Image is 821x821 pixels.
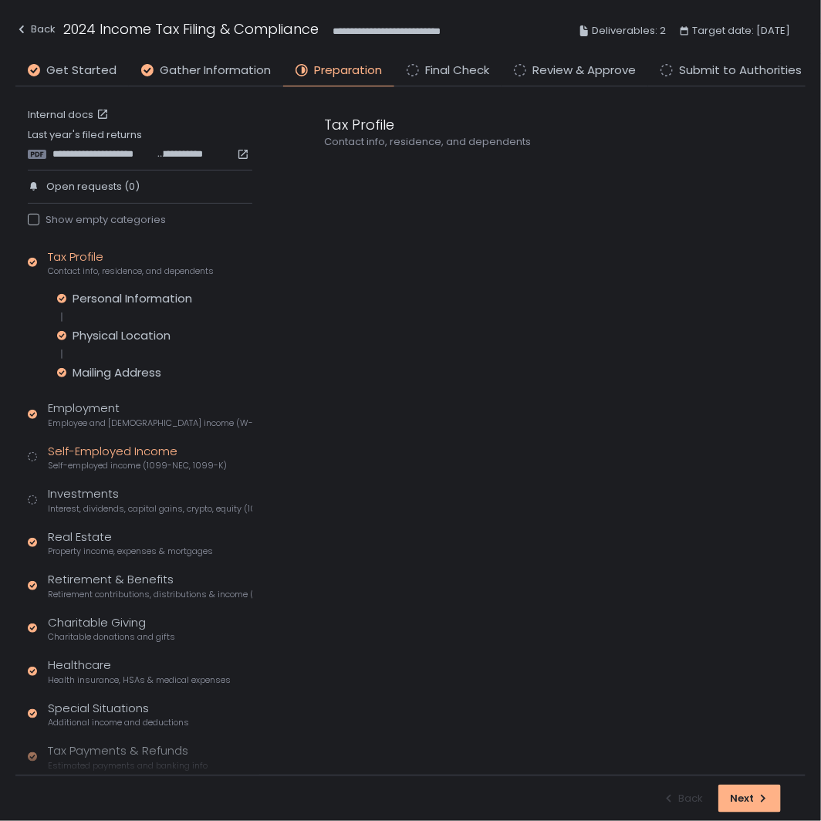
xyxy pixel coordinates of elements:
[73,291,192,306] div: Personal Information
[46,180,140,194] span: Open requests (0)
[48,443,227,472] div: Self-Employed Income
[718,785,781,813] button: Next
[48,717,189,728] span: Additional income and deductions
[28,108,112,122] a: Internal docs
[15,20,56,39] div: Back
[324,135,775,149] div: Contact info, residence, and dependents
[48,760,208,772] span: Estimated payments and banking info
[425,62,489,79] span: Final Check
[48,529,213,558] div: Real Estate
[73,365,161,380] div: Mailing Address
[730,792,769,806] div: Next
[48,265,214,277] span: Contact info, residence, and dependents
[592,22,666,40] span: Deliverables: 2
[48,248,214,278] div: Tax Profile
[48,503,252,515] span: Interest, dividends, capital gains, crypto, equity (1099s, K-1s)
[48,700,189,729] div: Special Situations
[48,742,208,772] div: Tax Payments & Refunds
[73,328,171,343] div: Physical Location
[48,631,175,643] span: Charitable donations and gifts
[48,571,252,600] div: Retirement & Benefits
[679,62,802,79] span: Submit to Authorities
[48,460,227,471] span: Self-employed income (1099-NEC, 1099-K)
[48,657,231,686] div: Healthcare
[532,62,636,79] span: Review & Approve
[48,614,175,644] div: Charitable Giving
[48,485,252,515] div: Investments
[314,62,382,79] span: Preparation
[48,417,252,429] span: Employee and [DEMOGRAPHIC_DATA] income (W-2s)
[48,589,252,600] span: Retirement contributions, distributions & income (1099-R, 5498)
[63,19,319,39] h1: 2024 Income Tax Filing & Compliance
[324,114,775,135] div: Tax Profile
[15,19,56,44] button: Back
[48,674,231,686] span: Health insurance, HSAs & medical expenses
[692,22,790,40] span: Target date: [DATE]
[28,128,252,160] div: Last year's filed returns
[48,546,213,557] span: Property income, expenses & mortgages
[160,62,271,79] span: Gather Information
[46,62,117,79] span: Get Started
[48,400,252,429] div: Employment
